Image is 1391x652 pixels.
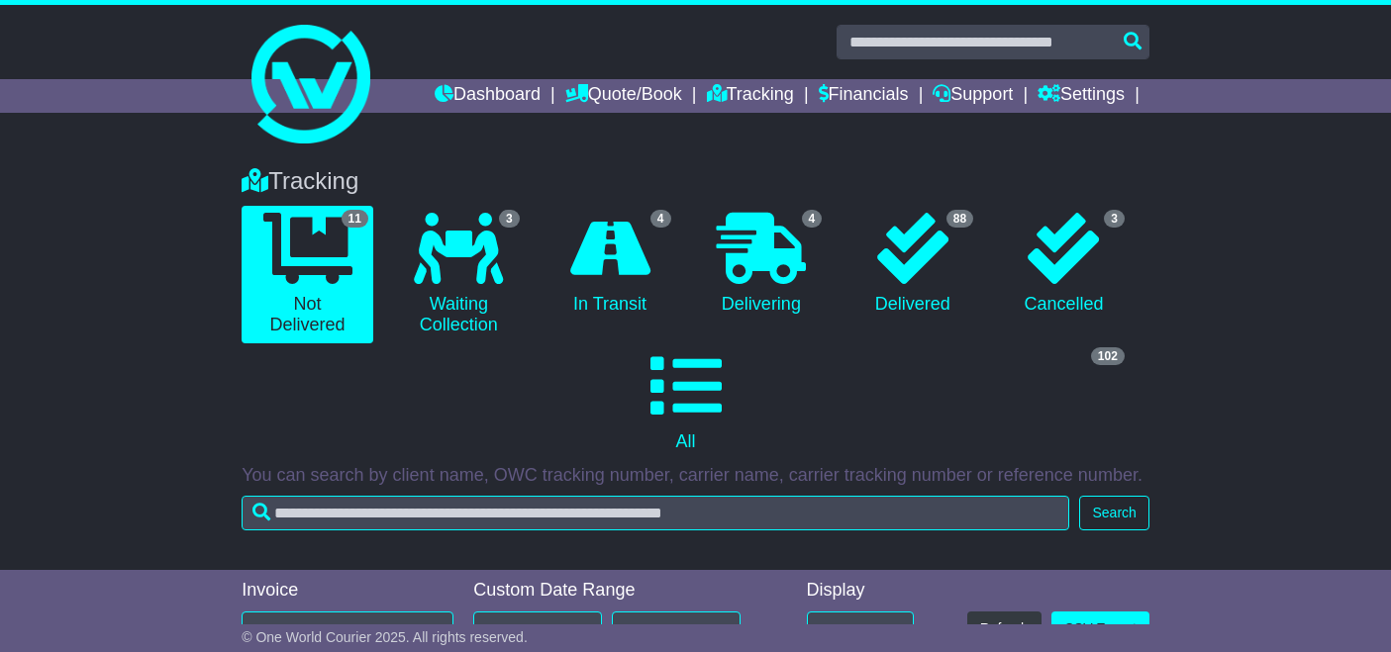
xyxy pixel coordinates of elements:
span: 88 [946,210,973,228]
button: Refresh [967,611,1042,646]
div: Invoice [242,580,453,602]
a: 11 Not Delivered [242,206,373,343]
a: Support [933,79,1013,113]
div: Tracking [232,167,1159,196]
span: 102 [1091,347,1125,365]
p: You can search by client name, OWC tracking number, carrier name, carrier tracking number or refe... [242,465,1149,487]
button: Search [1079,496,1148,530]
span: 11 [342,210,368,228]
div: Display [807,580,914,602]
span: © One World Courier 2025. All rights reserved. [242,629,528,645]
span: 4 [802,210,823,228]
a: 4 In Transit [545,206,676,323]
span: 4 [650,210,671,228]
a: 102 All [242,343,1130,460]
a: Tracking [707,79,794,113]
a: 88 Delivered [846,206,978,323]
span: 3 [1104,210,1125,228]
a: CSV Export [1051,611,1149,646]
a: 3 Cancelled [998,206,1130,323]
a: Settings [1038,79,1125,113]
a: Quote/Book [565,79,682,113]
a: Dashboard [435,79,541,113]
a: 3 Waiting Collection [393,206,525,343]
span: 3 [499,210,520,228]
a: 4 Delivering [696,206,828,323]
a: Financials [819,79,909,113]
div: Custom Date Range [473,580,762,602]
